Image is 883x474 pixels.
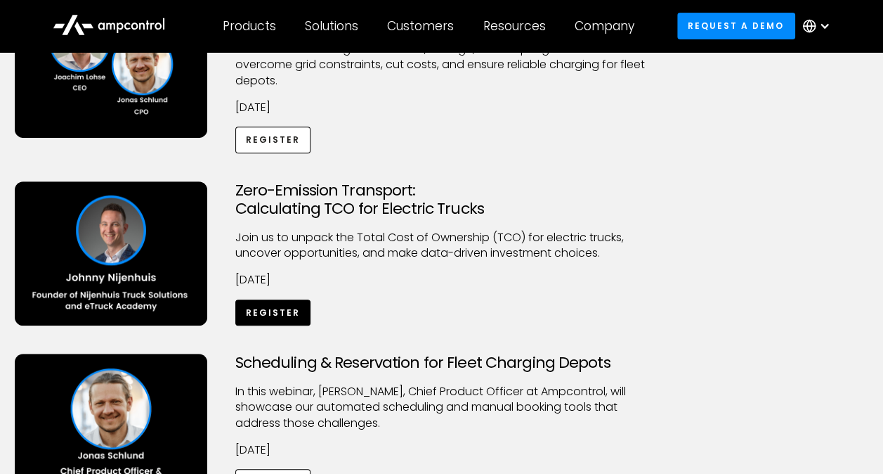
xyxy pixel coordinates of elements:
h3: Scheduling & Reservation for Fleet Charging Depots [235,354,648,372]
div: Resources [483,18,545,34]
div: Customers [387,18,454,34]
p: [DATE] [235,442,648,458]
p: Discover how microgrids with solar, storage, and AmpEdge control can overcome grid constraints, c... [235,41,648,89]
a: Register [235,300,311,326]
div: Company [575,18,634,34]
p: Join us to unpack the Total Cost of Ownership (TCO) for electric trucks, uncover opportunities, a... [235,230,648,262]
div: Solutions [305,18,358,34]
div: Products [223,18,276,34]
a: Request a demo [677,13,795,39]
p: ​In this webinar, [PERSON_NAME], Chief Product Officer at Ampcontrol, will showcase our automated... [235,384,648,431]
h3: Zero-Emission Transport: Calculating TCO for Electric Trucks [235,181,648,219]
p: [DATE] [235,100,648,115]
a: Register [235,127,311,153]
p: [DATE] [235,272,648,288]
